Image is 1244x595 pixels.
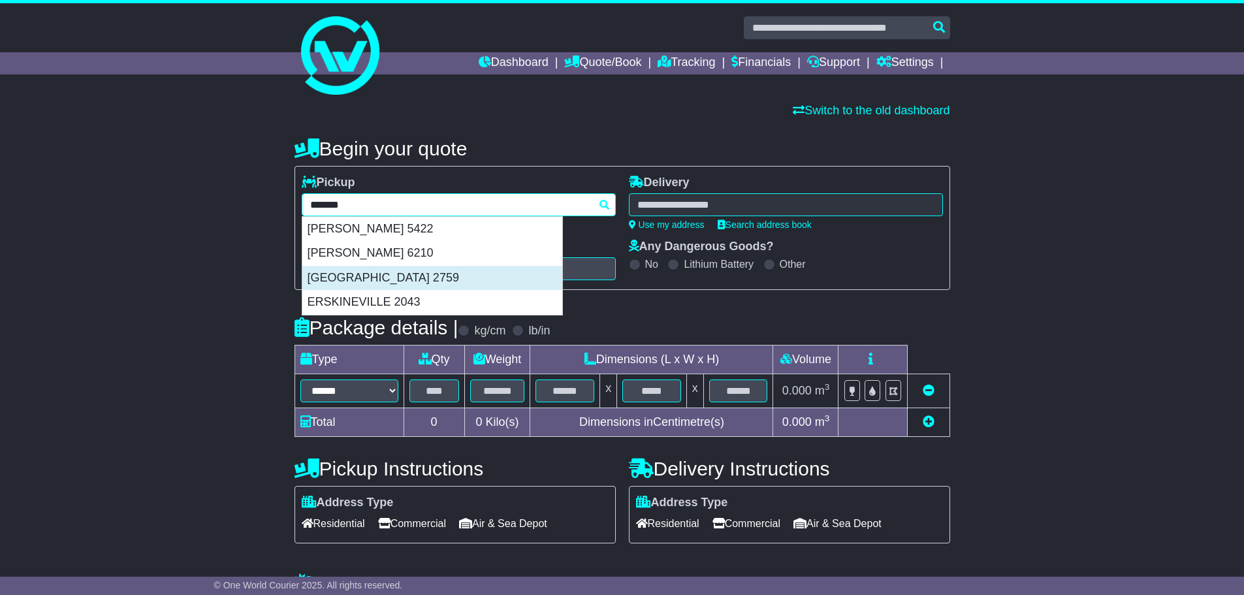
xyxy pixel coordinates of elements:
[530,346,773,374] td: Dimensions (L x W x H)
[564,52,641,74] a: Quote/Book
[684,258,754,270] label: Lithium Battery
[807,52,860,74] a: Support
[459,513,547,534] span: Air & Sea Depot
[530,408,773,437] td: Dimensions in Centimetre(s)
[474,324,505,338] label: kg/cm
[629,240,774,254] label: Any Dangerous Goods?
[295,138,950,159] h4: Begin your quote
[923,384,934,397] a: Remove this item
[475,415,482,428] span: 0
[302,241,562,266] div: [PERSON_NAME] 6210
[404,408,464,437] td: 0
[302,176,355,190] label: Pickup
[302,513,365,534] span: Residential
[782,415,812,428] span: 0.000
[773,346,838,374] td: Volume
[731,52,791,74] a: Financials
[712,513,780,534] span: Commercial
[636,496,728,510] label: Address Type
[782,384,812,397] span: 0.000
[295,458,616,479] h4: Pickup Instructions
[629,458,950,479] h4: Delivery Instructions
[464,346,530,374] td: Weight
[793,513,882,534] span: Air & Sea Depot
[876,52,934,74] a: Settings
[528,324,550,338] label: lb/in
[825,382,830,392] sup: 3
[718,219,812,230] a: Search address book
[645,258,658,270] label: No
[464,408,530,437] td: Kilo(s)
[295,317,458,338] h4: Package details |
[825,413,830,423] sup: 3
[302,290,562,315] div: ERSKINEVILLE 2043
[295,346,404,374] td: Type
[302,266,562,291] div: [GEOGRAPHIC_DATA] 2759
[636,513,699,534] span: Residential
[479,52,549,74] a: Dashboard
[923,415,934,428] a: Add new item
[780,258,806,270] label: Other
[295,573,950,594] h4: Warranty & Insurance
[815,384,830,397] span: m
[214,580,403,590] span: © One World Courier 2025. All rights reserved.
[302,496,394,510] label: Address Type
[600,374,617,408] td: x
[629,176,690,190] label: Delivery
[404,346,464,374] td: Qty
[686,374,703,408] td: x
[629,219,705,230] a: Use my address
[793,104,949,117] a: Switch to the old dashboard
[295,408,404,437] td: Total
[378,513,446,534] span: Commercial
[302,193,616,216] typeahead: Please provide city
[302,217,562,242] div: [PERSON_NAME] 5422
[658,52,715,74] a: Tracking
[815,415,830,428] span: m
